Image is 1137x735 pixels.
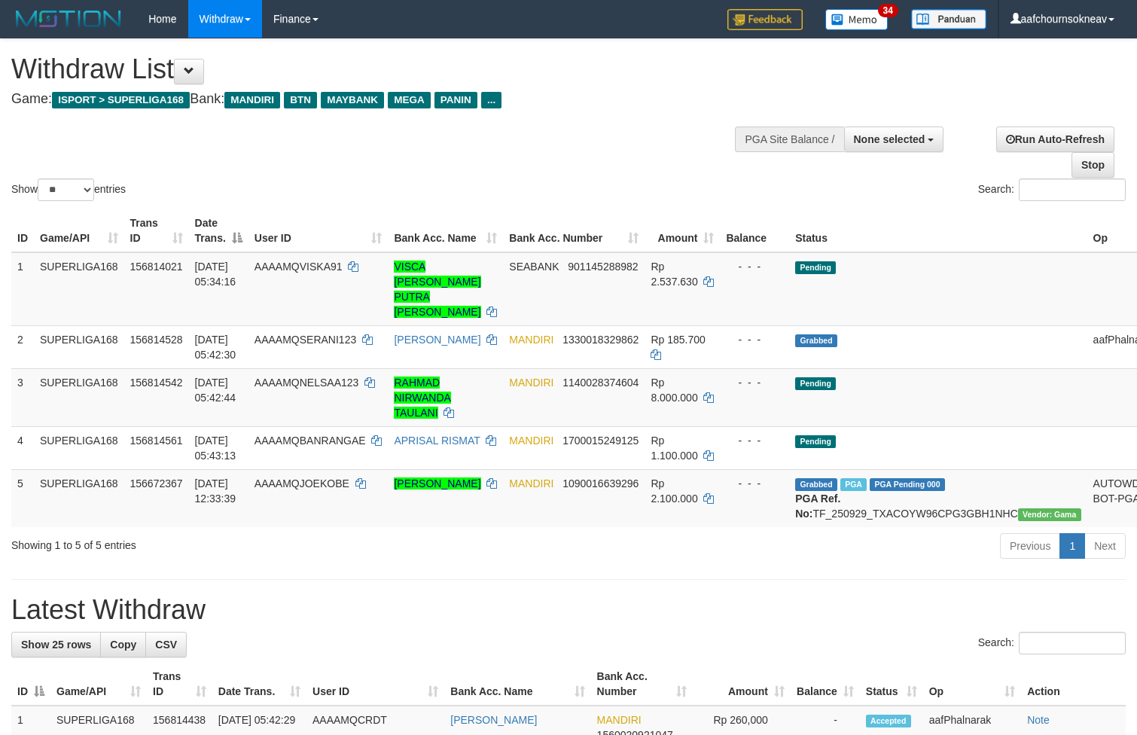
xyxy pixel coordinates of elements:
[795,493,840,520] b: PGA Ref. No:
[860,663,923,706] th: Status: activate to sort column ascending
[11,663,50,706] th: ID: activate to sort column descending
[195,477,236,505] span: [DATE] 12:33:39
[124,209,189,252] th: Trans ID: activate to sort column ascending
[34,426,124,469] td: SUPERLIGA168
[255,334,356,346] span: AAAAMQSERANI123
[130,334,183,346] span: 156814528
[394,261,480,318] a: VISCA [PERSON_NAME] PUTRA [PERSON_NAME]
[727,9,803,30] img: Feedback.jpg
[481,92,501,108] span: ...
[651,435,697,462] span: Rp 1.100.000
[562,377,639,389] span: Copy 1140028374604 to clipboard
[562,334,639,346] span: Copy 1330018329862 to clipboard
[388,92,431,108] span: MEGA
[100,632,146,657] a: Copy
[130,377,183,389] span: 156814542
[11,252,34,326] td: 1
[726,433,783,448] div: - - -
[195,334,236,361] span: [DATE] 05:42:30
[1027,714,1050,726] a: Note
[651,477,697,505] span: Rp 2.100.000
[34,209,124,252] th: Game/API: activate to sort column ascending
[825,9,889,30] img: Button%20Memo.svg
[195,261,236,288] span: [DATE] 05:34:16
[651,334,705,346] span: Rp 185.700
[11,8,126,30] img: MOTION_logo.png
[591,663,693,706] th: Bank Acc. Number: activate to sort column ascending
[284,92,317,108] span: BTN
[321,92,384,108] span: MAYBANK
[11,325,34,368] td: 2
[911,9,986,29] img: panduan.png
[503,209,645,252] th: Bank Acc. Number: activate to sort column ascending
[155,639,177,651] span: CSV
[878,4,898,17] span: 34
[866,715,911,727] span: Accepted
[840,478,867,491] span: Marked by aafsengchandara
[726,332,783,347] div: - - -
[795,377,836,390] span: Pending
[735,127,843,152] div: PGA Site Balance /
[130,477,183,489] span: 156672367
[110,639,136,651] span: Copy
[844,127,944,152] button: None selected
[145,632,187,657] a: CSV
[1071,152,1114,178] a: Stop
[11,209,34,252] th: ID
[509,435,553,447] span: MANDIRI
[996,127,1114,152] a: Run Auto-Refresh
[509,377,553,389] span: MANDIRI
[444,663,590,706] th: Bank Acc. Name: activate to sort column ascending
[34,325,124,368] td: SUPERLIGA168
[651,261,697,288] span: Rp 2.537.630
[195,435,236,462] span: [DATE] 05:43:13
[52,92,190,108] span: ISPORT > SUPERLIGA168
[789,469,1087,527] td: TF_250929_TXACOYW96CPG3GBH1NHC
[130,435,183,447] span: 156814561
[11,54,743,84] h1: Withdraw List
[854,133,925,145] span: None selected
[34,469,124,527] td: SUPERLIGA168
[306,663,444,706] th: User ID: activate to sort column ascending
[1059,533,1085,559] a: 1
[34,252,124,326] td: SUPERLIGA168
[11,532,462,553] div: Showing 1 to 5 of 5 entries
[255,477,349,489] span: AAAAMQJOEKOBE
[726,259,783,274] div: - - -
[726,375,783,390] div: - - -
[11,632,101,657] a: Show 25 rows
[720,209,789,252] th: Balance
[394,377,450,419] a: RAHMAD NIRWANDA TAULANI
[11,426,34,469] td: 4
[394,435,480,447] a: APRISAL RISMAT
[1019,178,1126,201] input: Search:
[923,663,1021,706] th: Op: activate to sort column ascending
[147,663,212,706] th: Trans ID: activate to sort column ascending
[562,435,639,447] span: Copy 1700015249125 to clipboard
[978,632,1126,654] label: Search:
[255,377,359,389] span: AAAAMQNELSAA123
[255,435,366,447] span: AAAAMQBANRANGAE
[978,178,1126,201] label: Search:
[1019,632,1126,654] input: Search:
[255,261,343,273] span: AAAAMQVISKA91
[651,377,697,404] span: Rp 8.000.000
[11,368,34,426] td: 3
[34,368,124,426] td: SUPERLIGA168
[388,209,503,252] th: Bank Acc. Name: activate to sort column ascending
[1000,533,1060,559] a: Previous
[248,209,389,252] th: User ID: activate to sort column ascending
[693,663,791,706] th: Amount: activate to sort column ascending
[597,714,642,726] span: MANDIRI
[1021,663,1126,706] th: Action
[795,435,836,448] span: Pending
[38,178,94,201] select: Showentries
[789,209,1087,252] th: Status
[645,209,720,252] th: Amount: activate to sort column ascending
[11,469,34,527] td: 5
[394,334,480,346] a: [PERSON_NAME]
[434,92,477,108] span: PANIN
[795,334,837,347] span: Grabbed
[791,663,860,706] th: Balance: activate to sort column ascending
[394,477,480,489] a: [PERSON_NAME]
